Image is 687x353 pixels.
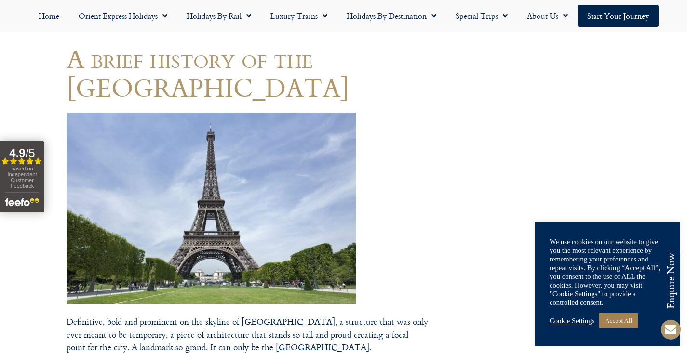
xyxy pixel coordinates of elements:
a: Orient Express Holidays [69,5,177,27]
a: Holidays by Destination [337,5,446,27]
a: Home [29,5,69,27]
nav: Menu [5,5,682,27]
a: Luxury Trains [261,5,337,27]
a: Special Trips [446,5,517,27]
a: About Us [517,5,578,27]
a: Holidays by Rail [177,5,261,27]
div: We use cookies on our website to give you the most relevant experience by remembering your prefer... [550,237,665,307]
a: Accept All [599,313,638,328]
a: Start your Journey [578,5,659,27]
a: Cookie Settings [550,316,594,325]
